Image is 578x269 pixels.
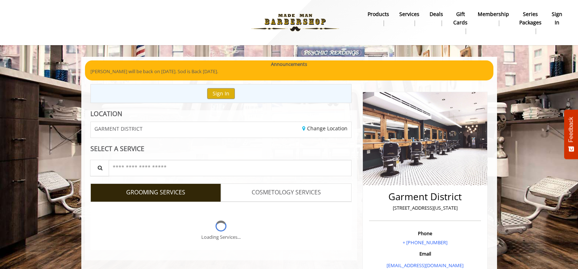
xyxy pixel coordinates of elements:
[387,262,463,269] a: [EMAIL_ADDRESS][DOMAIN_NAME]
[371,204,479,212] p: [STREET_ADDRESS][US_STATE]
[424,9,448,28] a: DealsDeals
[430,10,443,18] b: Deals
[453,10,468,27] b: gift cards
[564,110,578,159] button: Feedback - Show survey
[448,9,473,36] a: Gift cardsgift cards
[245,3,345,43] img: Made Man Barbershop logo
[514,9,547,36] a: Series packagesSeries packages
[368,10,389,18] b: products
[371,231,479,236] h3: Phone
[371,251,479,256] h3: Email
[399,10,419,18] b: Services
[362,9,394,28] a: Productsproducts
[126,188,185,197] span: GROOMING SERVICES
[207,88,235,99] button: Sign In
[302,125,348,132] a: Change Location
[568,117,574,142] span: Feedback
[90,68,488,75] p: [PERSON_NAME] will be back on [DATE]. Sod is Back [DATE].
[90,202,352,250] div: Grooming services
[90,145,352,152] div: SELECT A SERVICE
[394,9,424,28] a: ServicesServices
[252,188,321,197] span: COSMETOLOGY SERVICES
[201,233,241,241] div: Loading Services...
[473,9,514,28] a: MembershipMembership
[90,109,122,118] b: LOCATION
[403,239,447,246] a: + [PHONE_NUMBER]
[90,160,109,176] button: Service Search
[547,9,567,28] a: sign insign in
[478,10,509,18] b: Membership
[371,191,479,202] h2: Garment District
[519,10,542,27] b: Series packages
[94,126,143,131] span: GARMENT DISTRICT
[271,60,307,68] b: Announcements
[552,10,562,27] b: sign in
